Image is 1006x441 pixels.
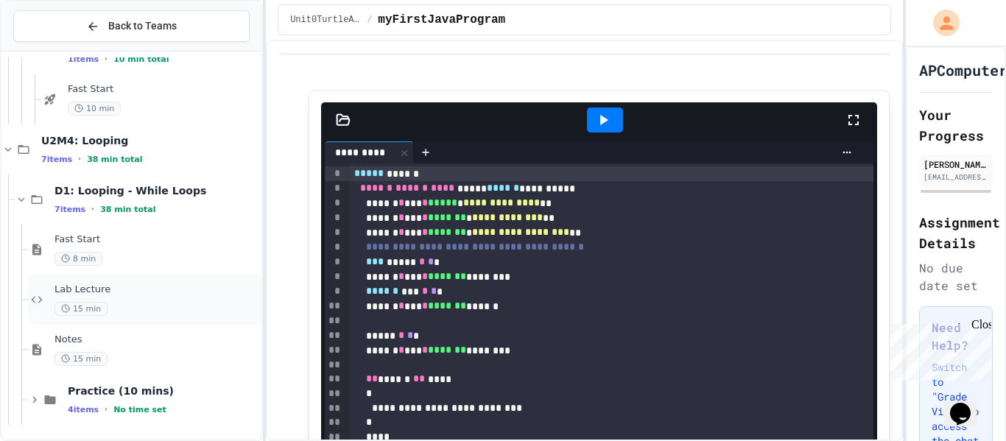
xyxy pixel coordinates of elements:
span: Fast Start [68,83,258,96]
button: Back to Teams [13,10,250,42]
span: 1 items [68,54,99,64]
span: 38 min total [100,205,155,214]
span: / [367,14,372,26]
span: 7 items [41,155,72,164]
span: • [91,203,94,215]
span: Fast Start [54,233,258,246]
div: Chat with us now!Close [6,6,102,94]
span: No time set [113,405,166,414]
span: 8 min [54,252,102,266]
div: [PERSON_NAME] [924,158,988,171]
div: My Account [918,6,963,40]
span: 10 min total [113,54,169,64]
span: 15 min [54,302,108,316]
h2: Assignment Details [919,212,993,253]
iframe: chat widget [884,318,991,381]
span: 7 items [54,205,85,214]
span: Back to Teams [108,18,177,34]
div: No due date set [919,259,993,294]
span: myFirstJavaProgram [378,11,505,29]
span: Unit0TurtleAvatar [290,14,361,26]
span: U2M4: Looping [41,134,258,147]
h2: Your Progress [919,105,993,146]
span: • [105,403,108,415]
span: Notes [54,334,258,346]
span: 15 min [54,352,108,366]
span: 10 min [68,102,121,116]
span: • [78,153,81,165]
iframe: chat widget [944,382,991,426]
div: [EMAIL_ADDRESS][DOMAIN_NAME] [924,172,988,183]
span: 4 items [68,405,99,414]
span: Lab Lecture [54,283,258,296]
span: 38 min total [87,155,142,164]
span: Practice (10 mins) [68,384,258,398]
span: • [105,53,108,65]
span: D1: Looping - While Loops [54,184,258,197]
